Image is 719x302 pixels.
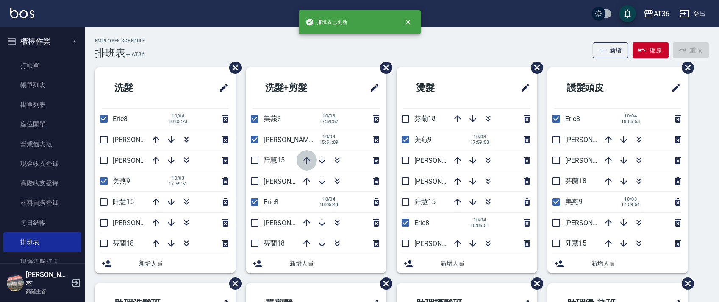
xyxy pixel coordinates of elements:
span: 阡慧15 [565,239,586,247]
a: 排班表 [3,232,81,252]
span: 排班表已更新 [305,18,348,26]
span: 修改班表的標題 [214,78,229,98]
button: 登出 [676,6,709,22]
span: 刪除班表 [374,271,394,296]
button: close [399,13,417,31]
p: 高階主管 [26,288,69,295]
span: 10/04 [319,196,339,202]
span: 美燕9 [264,115,281,123]
a: 座位開單 [3,115,81,134]
span: 17:59:51 [169,181,188,187]
span: 新增人員 [290,259,380,268]
a: 現金收支登錄 [3,154,81,173]
div: 新增人員 [95,254,236,273]
button: 新增 [593,42,629,58]
div: AT36 [654,8,669,19]
span: [PERSON_NAME]11 [414,240,473,248]
span: 新增人員 [139,259,229,268]
h2: 護髮頭皮 [554,73,641,103]
span: 刪除班表 [675,55,695,80]
span: 10:05:53 [621,119,640,124]
span: 美燕9 [113,177,130,185]
span: 10/04 [319,134,339,140]
span: 刪除班表 [525,55,544,80]
span: [PERSON_NAME]16 [264,136,322,144]
h2: Employee Schedule [95,38,145,44]
span: 刪除班表 [223,271,243,296]
span: 芬蘭18 [565,177,586,185]
span: [PERSON_NAME]11 [113,157,171,165]
span: 美燕9 [414,135,432,143]
span: 刪除班表 [374,55,394,80]
a: 打帳單 [3,56,81,75]
span: 修改班表的標題 [364,78,380,98]
span: Eric8 [565,115,580,123]
span: Eric8 [113,115,128,123]
h5: [PERSON_NAME]村 [26,271,69,288]
a: 營業儀表板 [3,134,81,154]
div: 新增人員 [246,254,386,273]
span: [PERSON_NAME]6 [264,219,318,227]
span: [PERSON_NAME]6 [414,177,469,185]
span: 芬蘭18 [414,115,436,123]
h3: 排班表 [95,47,125,59]
span: 10/03 [169,176,188,181]
span: 15:51:09 [319,140,339,145]
button: 櫃檯作業 [3,31,81,53]
span: Eric8 [414,219,429,227]
img: Person [7,274,24,291]
button: 復原 [633,42,669,58]
a: 高階收支登錄 [3,173,81,193]
span: 17:59:53 [470,140,489,145]
div: 新增人員 [397,254,537,273]
span: 芬蘭18 [113,239,134,247]
a: 材料自購登錄 [3,193,81,213]
span: 刪除班表 [223,55,243,80]
span: [PERSON_NAME]11 [565,219,624,227]
span: 10/03 [319,113,339,119]
span: 10/03 [470,134,489,140]
span: 10/03 [621,196,640,202]
span: [PERSON_NAME]16 [414,157,473,165]
span: 新增人員 [441,259,530,268]
span: 10:05:23 [169,119,188,124]
span: [PERSON_NAME]6 [565,157,620,165]
div: 新增人員 [547,254,688,273]
span: 刪除班表 [675,271,695,296]
span: 修改班表的標題 [515,78,530,98]
h6: — AT36 [125,50,145,59]
span: 美燕9 [565,198,583,206]
a: 每日結帳 [3,213,81,232]
span: 刪除班表 [525,271,544,296]
span: 阡慧15 [414,198,436,206]
span: 10/04 [621,113,640,119]
a: 現場電腦打卡 [3,252,81,271]
span: 修改班表的標題 [666,78,681,98]
a: 帳單列表 [3,75,81,95]
h2: 洗髮+剪髮 [253,73,342,103]
span: Eric8 [264,198,278,206]
h2: 燙髮 [403,73,481,103]
span: 新增人員 [591,259,681,268]
span: 17:59:54 [621,202,640,207]
span: 阡慧15 [113,198,134,206]
span: [PERSON_NAME]16 [565,136,624,144]
span: 10/04 [470,217,489,223]
h2: 洗髮 [102,73,180,103]
span: [PERSON_NAME]16 [113,136,171,144]
button: AT36 [640,5,673,22]
span: 10:05:44 [319,202,339,207]
span: 17:59:52 [319,119,339,124]
span: 芬蘭18 [264,239,285,247]
span: 10/04 [169,113,188,119]
button: save [619,5,636,22]
span: 10:05:51 [470,223,489,228]
img: Logo [10,8,34,18]
span: [PERSON_NAME]6 [113,219,167,227]
a: 掛單列表 [3,95,81,115]
span: 阡慧15 [264,156,285,164]
span: [PERSON_NAME]11 [264,177,322,185]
